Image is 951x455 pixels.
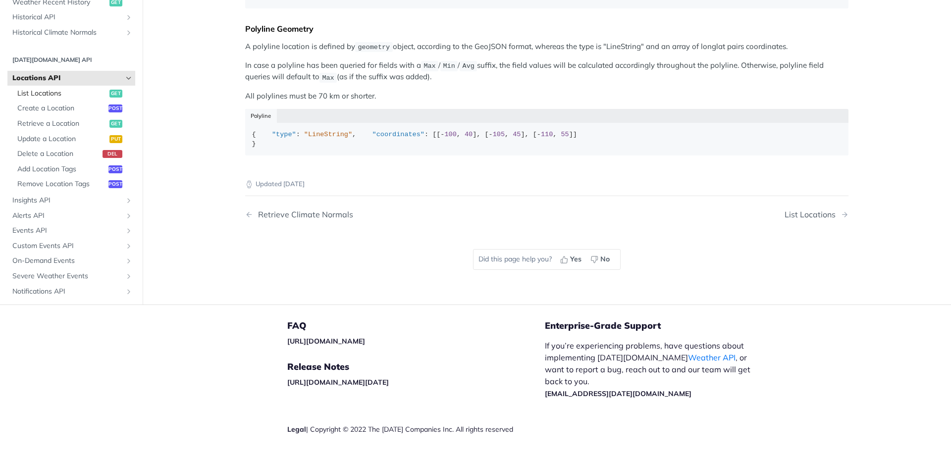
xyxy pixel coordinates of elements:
[423,62,435,70] span: Max
[541,131,553,138] span: 110
[245,41,848,52] p: A polyline location is defined by object, according to the GeoJSON format, whereas the type is "L...
[537,131,541,138] span: -
[252,130,842,149] div: { : , : [[ , ], [ , ], [ , ]] }
[253,210,353,219] div: Retrieve Climate Normals
[372,131,424,138] span: "coordinates"
[17,89,107,99] span: List Locations
[245,24,848,34] div: Polyline Geometry
[109,135,122,143] span: put
[17,103,106,113] span: Create a Location
[125,288,133,296] button: Show subpages for Notifications API
[785,210,841,219] div: List Locations
[287,424,545,434] div: | Copyright © 2022 The [DATE] Companies Inc. All rights reserved
[287,320,545,332] h5: FAQ
[688,353,736,362] a: Weather API
[108,165,122,173] span: post
[12,196,122,205] span: Insights API
[444,131,456,138] span: 100
[12,162,135,177] a: Add Location Tagspost
[125,74,133,82] button: Hide subpages for Locations API
[12,86,135,101] a: List Locationsget
[17,179,106,189] span: Remove Location Tags
[7,71,135,86] a: Locations APIHide subpages for Locations API
[7,269,135,284] a: Severe Weather EventsShow subpages for Severe Weather Events
[7,10,135,25] a: Historical APIShow subpages for Historical API
[513,131,521,138] span: 45
[587,252,615,267] button: No
[125,227,133,235] button: Show subpages for Events API
[12,147,135,161] a: Delete a Locationdel
[7,55,135,64] h2: [DATE][DOMAIN_NAME] API
[287,337,365,346] a: [URL][DOMAIN_NAME]
[545,340,761,399] p: If you’re experiencing problems, have questions about implementing [DATE][DOMAIN_NAME] , or want ...
[7,25,135,40] a: Historical Climate NormalsShow subpages for Historical Climate Normals
[7,284,135,299] a: Notifications APIShow subpages for Notifications API
[17,119,107,129] span: Retrieve a Location
[17,164,106,174] span: Add Location Tags
[109,120,122,128] span: get
[12,211,122,221] span: Alerts API
[12,177,135,192] a: Remove Location Tagspost
[272,131,296,138] span: "type"
[493,131,505,138] span: 105
[489,131,493,138] span: -
[17,134,107,144] span: Update a Location
[125,197,133,204] button: Show subpages for Insights API
[570,254,581,264] span: Yes
[245,210,504,219] a: Previous Page: Retrieve Climate Normals
[473,249,621,270] div: Did this page help you?
[12,256,122,266] span: On-Demand Events
[287,425,306,434] a: Legal
[125,242,133,250] button: Show subpages for Custom Events API
[12,287,122,297] span: Notifications API
[600,254,610,264] span: No
[109,90,122,98] span: get
[463,62,475,70] span: Avg
[443,62,455,70] span: Min
[245,60,848,83] p: In case a polyline has been queried for fields with a / / suffix, the field values will be calcul...
[108,104,122,112] span: post
[7,223,135,238] a: Events APIShow subpages for Events API
[12,271,122,281] span: Severe Weather Events
[557,252,587,267] button: Yes
[245,91,848,102] p: All polylines must be 70 km or shorter.
[12,241,122,251] span: Custom Events API
[245,179,848,189] p: Updated [DATE]
[287,361,545,373] h5: Release Notes
[545,389,691,398] a: [EMAIL_ADDRESS][DATE][DOMAIN_NAME]
[12,73,122,83] span: Locations API
[12,101,135,116] a: Create a Locationpost
[245,200,848,229] nav: Pagination Controls
[12,132,135,147] a: Update a Locationput
[7,253,135,268] a: On-Demand EventsShow subpages for On-Demand Events
[561,131,569,138] span: 55
[7,193,135,208] a: Insights APIShow subpages for Insights API
[287,378,389,387] a: [URL][DOMAIN_NAME][DATE]
[125,257,133,265] button: Show subpages for On-Demand Events
[322,74,334,81] span: Max
[12,116,135,131] a: Retrieve a Locationget
[465,131,473,138] span: 40
[125,272,133,280] button: Show subpages for Severe Weather Events
[125,13,133,21] button: Show subpages for Historical API
[785,210,848,219] a: Next Page: List Locations
[7,239,135,253] a: Custom Events APIShow subpages for Custom Events API
[108,180,122,188] span: post
[545,320,777,332] h5: Enterprise-Grade Support
[17,149,100,159] span: Delete a Location
[125,212,133,220] button: Show subpages for Alerts API
[12,12,122,22] span: Historical API
[7,208,135,223] a: Alerts APIShow subpages for Alerts API
[125,29,133,37] button: Show subpages for Historical Climate Normals
[304,131,352,138] span: "LineString"
[103,150,122,158] span: del
[440,131,444,138] span: -
[358,44,390,51] span: geometry
[12,28,122,38] span: Historical Climate Normals
[12,226,122,236] span: Events API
